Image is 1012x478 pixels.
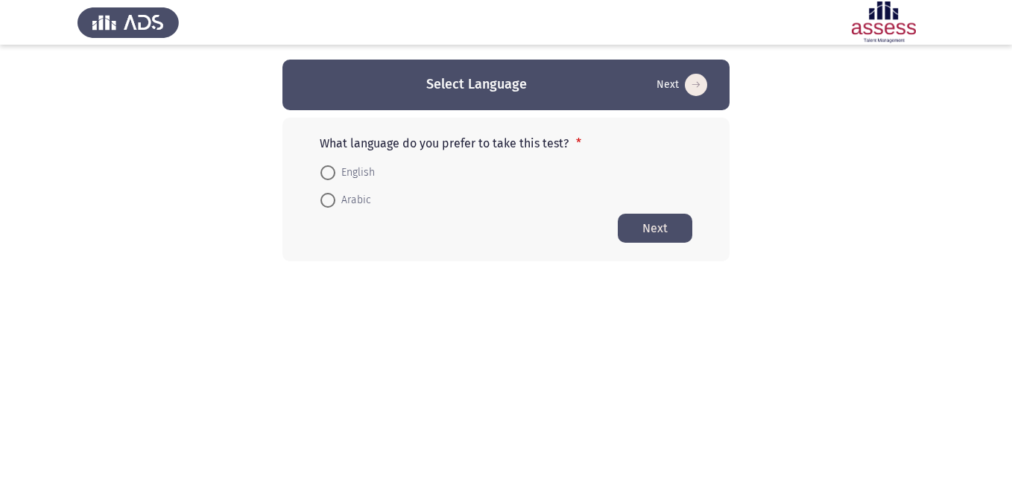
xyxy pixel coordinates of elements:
span: Arabic [335,191,371,209]
button: Start assessment [652,73,712,97]
p: What language do you prefer to take this test? [320,136,692,150]
h3: Select Language [426,75,527,94]
span: English [335,164,375,182]
button: Start assessment [618,214,692,243]
img: Assessment logo of ASSESS Employability - EBI [833,1,934,43]
img: Assess Talent Management logo [78,1,179,43]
